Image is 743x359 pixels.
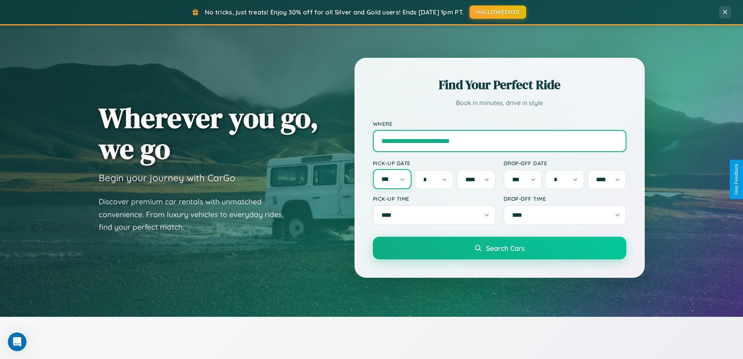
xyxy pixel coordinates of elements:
[205,8,464,16] span: No tricks, just treats! Enjoy 30% off for all Silver and Gold users! Ends [DATE] 1pm PT.
[373,195,496,202] label: Pick-up Time
[99,195,294,234] p: Discover premium car rentals with unmatched convenience. From luxury vehicles to everyday rides, ...
[373,76,626,93] h2: Find Your Perfect Ride
[99,172,236,184] h3: Begin your journey with CarGo
[373,237,626,259] button: Search Cars
[373,120,626,127] label: Where
[504,195,626,202] label: Drop-off Time
[734,164,739,195] div: Give Feedback
[504,160,626,166] label: Drop-off Date
[470,5,526,19] button: HALLOWEEN30
[373,97,626,109] p: Book in minutes, drive in style
[8,332,27,351] iframe: Intercom live chat
[99,102,319,164] h1: Wherever you go, we go
[373,160,496,166] label: Pick-up Date
[486,244,525,252] span: Search Cars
